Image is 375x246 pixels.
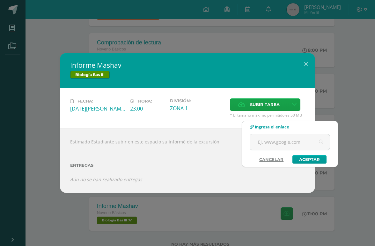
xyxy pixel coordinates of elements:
[70,71,110,79] span: Biología Bas III
[250,134,330,150] input: Ej. www.google.com
[170,105,225,112] div: ZONA 1
[297,53,315,75] button: Close (Esc)
[255,124,289,130] span: Ingresa el enlace
[77,99,93,104] span: Fecha:
[230,112,305,118] span: * El tamaño máximo permitido es 50 MB
[138,99,152,104] span: Hora:
[60,128,315,193] div: Estimado Estudiante subir en este espacio su informé de la excursión.
[70,176,142,182] i: Aún no se han realizado entregas
[253,155,290,164] a: Cancelar
[130,105,165,112] div: 23:00
[70,61,305,70] h2: Informe Mashav
[70,105,125,112] div: [DATE][PERSON_NAME]
[292,155,327,164] a: Aceptar
[170,98,225,103] label: División:
[70,163,305,168] label: Entregas
[250,99,280,111] span: Subir tarea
